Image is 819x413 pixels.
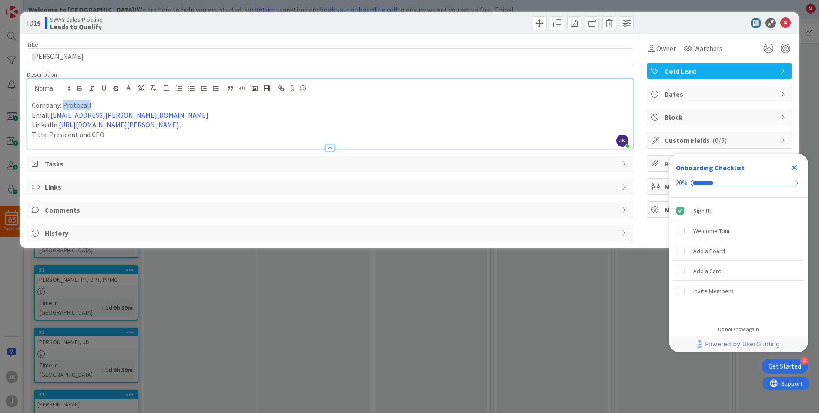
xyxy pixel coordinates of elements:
[676,179,801,187] div: Checklist progress: 20%
[672,281,805,301] div: Invite Members is incomplete.
[693,286,734,296] div: Invite Members
[693,266,722,276] div: Add a Card
[694,43,722,54] span: Watchers
[718,326,759,333] div: Do not show again
[34,19,40,27] b: 19
[656,43,676,54] span: Owner
[59,120,179,129] a: [URL][DOMAIN_NAME][PERSON_NAME]
[45,182,617,192] span: Links
[45,159,617,169] span: Tasks
[27,48,633,64] input: type card name here...
[32,120,628,130] p: LinkedIn:
[27,41,38,48] label: Title
[693,226,730,236] div: Welcome Tour
[672,221,805,240] div: Welcome Tour is incomplete.
[693,206,713,216] div: Sign Up
[18,1,40,12] span: Support
[665,204,776,215] span: Metrics
[50,23,103,30] b: Leads to Qualify
[769,362,801,371] div: Get Started
[32,110,628,120] p: Email:
[693,246,725,256] div: Add a Board
[665,66,776,76] span: Cold Lead
[50,111,208,119] a: [EMAIL_ADDRESS][PERSON_NAME][DOMAIN_NAME]
[45,228,617,238] span: History
[676,162,745,173] div: Onboarding Checklist
[762,359,808,374] div: Open Get Started checklist, remaining modules: 4
[32,100,628,110] p: Company: Protocall
[712,136,727,145] span: ( 0/5 )
[665,135,776,146] span: Custom Fields
[27,71,57,78] span: Description
[616,135,628,147] span: JK
[669,198,808,320] div: Checklist items
[787,161,801,175] div: Close Checklist
[27,18,40,28] span: ID
[800,357,808,365] div: 4
[665,158,776,169] span: Attachments
[665,89,776,99] span: Dates
[672,241,805,261] div: Add a Board is incomplete.
[669,154,808,352] div: Checklist Container
[50,16,103,23] span: SWAY Sales Pipeline
[705,339,780,349] span: Powered by UserGuiding
[673,336,804,352] a: Powered by UserGuiding
[45,205,617,215] span: Comments
[32,130,628,140] p: Title: President and CEO
[672,261,805,281] div: Add a Card is incomplete.
[672,201,805,220] div: Sign Up is complete.
[676,179,688,187] div: 20%
[669,336,808,352] div: Footer
[665,112,776,122] span: Block
[665,181,776,192] span: Mirrors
